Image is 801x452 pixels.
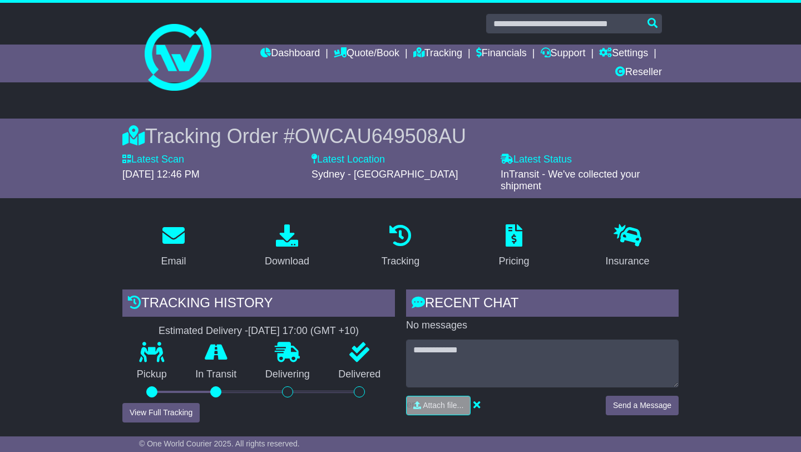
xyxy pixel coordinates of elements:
[260,45,320,63] a: Dashboard
[122,154,184,166] label: Latest Scan
[122,289,395,320] div: Tracking history
[501,169,640,192] span: InTransit - We've collected your shipment
[615,63,662,82] a: Reseller
[476,45,527,63] a: Financials
[334,45,399,63] a: Quote/Book
[606,396,679,415] button: Send a Message
[541,45,586,63] a: Support
[251,369,324,381] p: Delivering
[599,45,648,63] a: Settings
[413,45,462,63] a: Tracking
[258,220,317,273] a: Download
[374,220,427,273] a: Tracking
[248,325,359,337] div: [DATE] 17:00 (GMT +10)
[406,289,679,320] div: RECENT CHAT
[501,154,572,166] label: Latest Status
[605,254,649,269] div: Insurance
[324,369,395,381] p: Delivered
[161,254,186,269] div: Email
[311,169,458,180] span: Sydney - [GEOGRAPHIC_DATA]
[122,369,181,381] p: Pickup
[139,439,300,448] span: © One World Courier 2025. All rights reserved.
[122,169,200,180] span: [DATE] 12:46 PM
[295,125,466,148] span: OWCAU649508AU
[122,325,395,337] div: Estimated Delivery -
[122,124,679,148] div: Tracking Order #
[382,254,419,269] div: Tracking
[154,220,193,273] a: Email
[181,369,251,381] p: In Transit
[265,254,309,269] div: Download
[498,254,529,269] div: Pricing
[491,220,536,273] a: Pricing
[598,220,656,273] a: Insurance
[122,403,200,422] button: View Full Tracking
[311,154,385,166] label: Latest Location
[406,320,679,332] p: No messages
